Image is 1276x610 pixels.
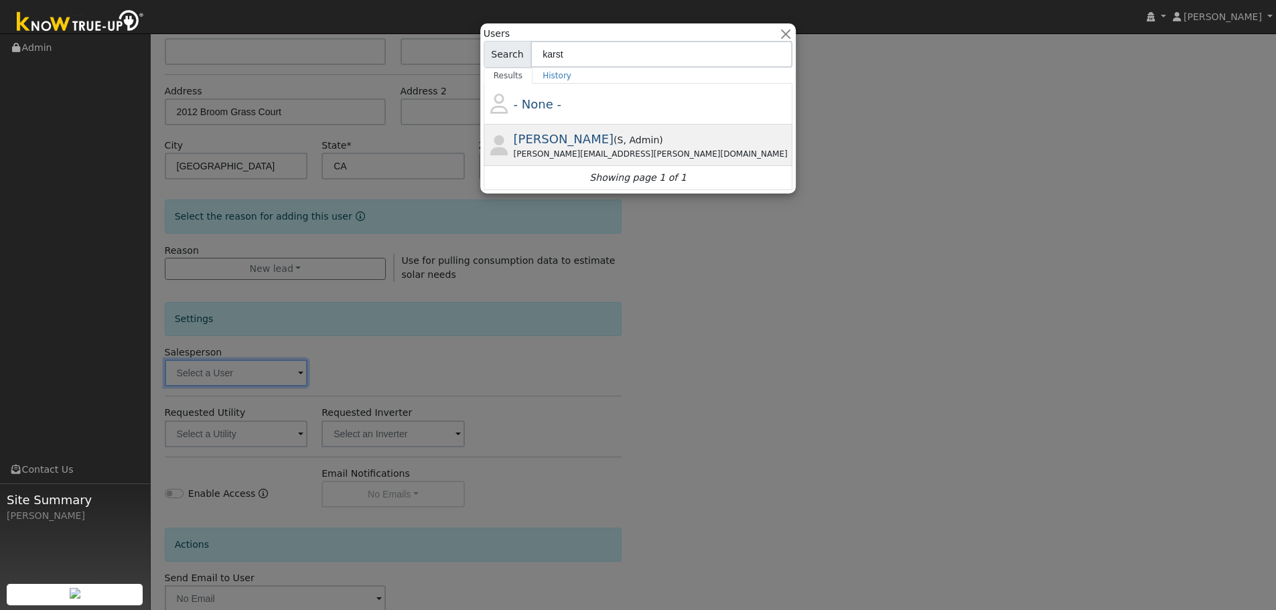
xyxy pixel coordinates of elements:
[484,41,531,68] span: Search
[1184,11,1262,22] span: [PERSON_NAME]
[514,148,790,160] div: [PERSON_NAME][EMAIL_ADDRESS][PERSON_NAME][DOMAIN_NAME]
[484,68,533,84] a: Results
[614,135,663,145] span: ( )
[10,7,151,37] img: Know True-Up
[70,588,80,599] img: retrieve
[484,27,510,41] span: Users
[514,97,561,111] span: - None -
[7,491,143,509] span: Site Summary
[589,171,686,185] i: Showing page 1 of 1
[7,509,143,523] div: [PERSON_NAME]
[618,135,624,145] span: Salesperson
[533,68,581,84] a: History
[624,135,660,145] span: Admin
[514,132,614,146] span: [PERSON_NAME]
